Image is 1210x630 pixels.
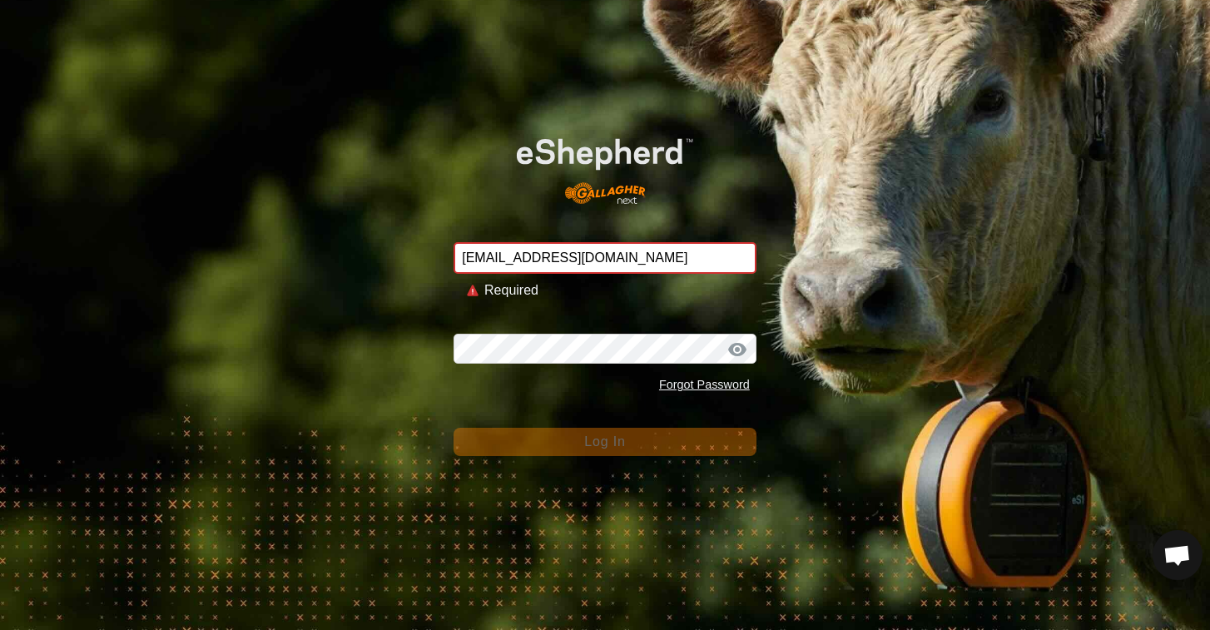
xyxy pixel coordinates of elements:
[1153,530,1203,580] div: Open chat
[584,434,625,449] span: Log In
[454,428,756,456] button: Log In
[484,113,726,216] img: E-shepherd Logo
[484,280,743,300] div: Required
[454,242,756,274] input: Email Address
[659,378,750,391] a: Forgot Password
